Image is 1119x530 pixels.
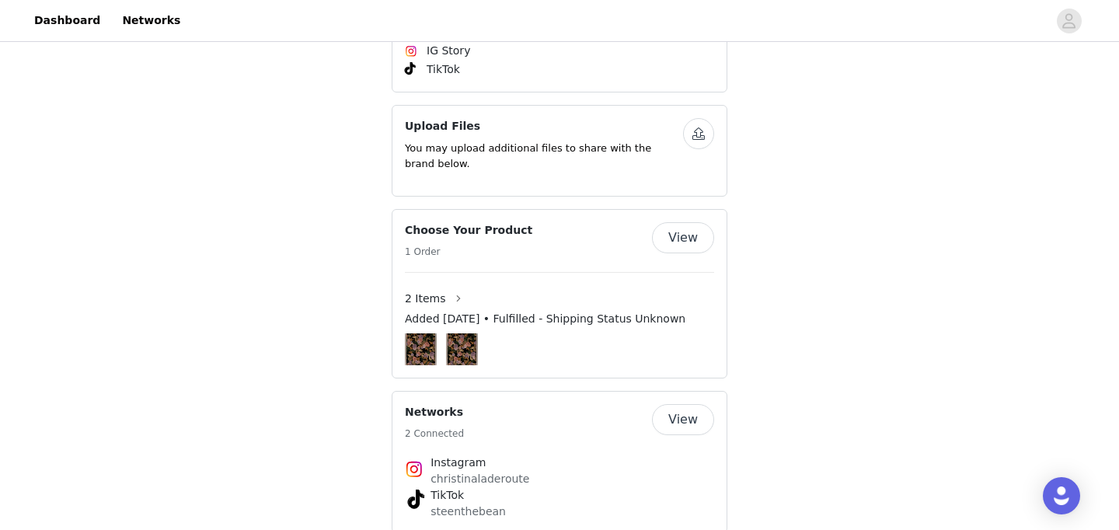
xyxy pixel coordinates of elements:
[405,330,437,369] img: Image Background Blur
[431,504,688,520] p: steenthebean
[431,487,688,504] h4: TikTok
[405,45,417,58] img: Instagram Icon
[405,118,683,134] h4: Upload Files
[405,291,446,307] span: 2 Items
[405,222,532,239] h4: Choose Your Product
[446,330,478,369] img: Image Background Blur
[431,455,688,471] h4: Instagram
[405,311,685,327] span: Added [DATE] • Fulfilled - Shipping Status Unknown
[448,333,477,365] img: FeelFree Longline Bralette - Garden Snake
[652,222,714,253] button: View
[405,460,424,479] img: Instagram Icon
[1061,9,1076,33] div: avatar
[405,141,683,171] p: You may upload additional files to share with the brand below.
[427,61,460,78] span: TikTok
[405,427,464,441] h5: 2 Connected
[427,43,470,59] span: IG Story
[405,404,464,420] h4: Networks
[1043,477,1080,514] div: Open Intercom Messenger
[25,3,110,38] a: Dashboard
[406,333,436,365] img: FeelFree Bikini - Garden Snake
[652,404,714,435] button: View
[392,209,727,378] div: Choose Your Product
[113,3,190,38] a: Networks
[405,245,532,259] h5: 1 Order
[431,471,688,487] p: christinaladeroute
